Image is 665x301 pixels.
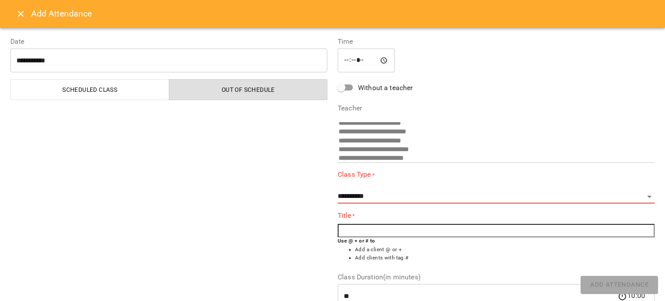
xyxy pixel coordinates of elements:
[338,238,375,244] b: Use @ + or # to
[338,274,655,281] label: Class Duration(in minutes)
[358,83,413,93] span: Without a teacher
[355,254,655,262] li: Add clients with tag #
[338,210,655,220] label: Title
[31,7,655,20] h6: Add Attendance
[10,38,327,45] label: Date
[355,246,655,254] li: Add a client @ or +
[338,170,655,180] label: Class Type
[169,79,328,100] button: Out of Schedule
[338,38,655,45] label: Time
[174,84,323,95] span: Out of Schedule
[10,79,169,100] button: Scheduled class
[338,105,655,112] label: Teacher
[16,84,164,95] span: Scheduled class
[10,3,31,24] button: Close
